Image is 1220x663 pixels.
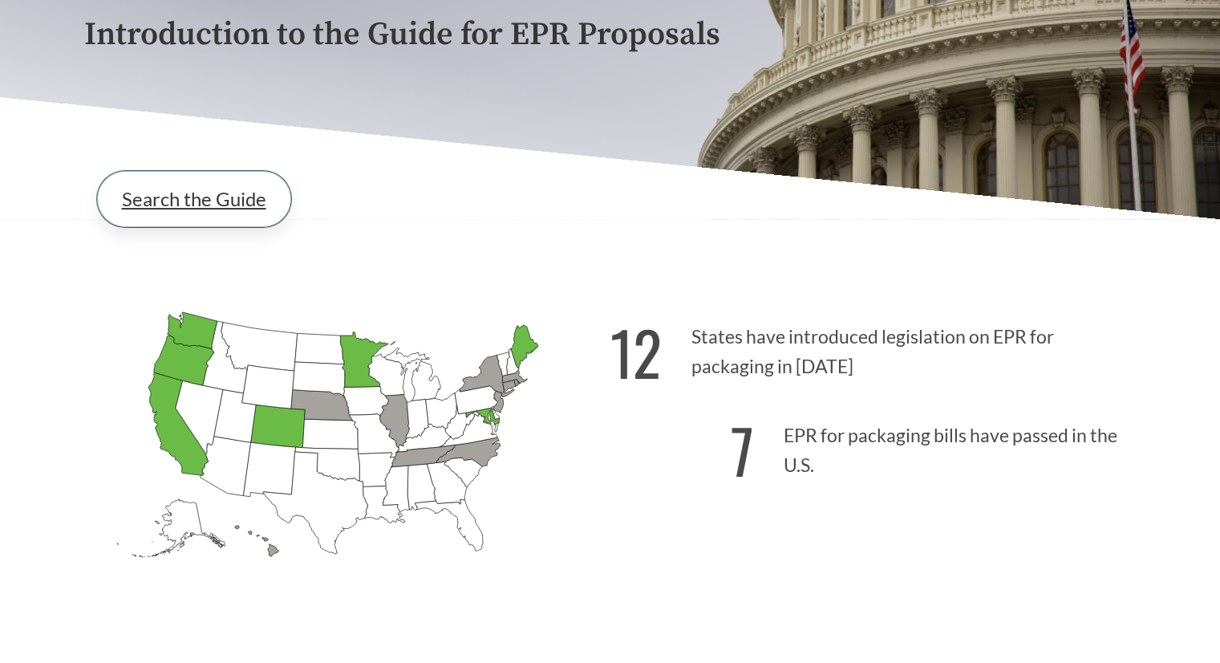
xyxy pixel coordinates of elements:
p: EPR for packaging bills have passed in the U.S. [610,397,1137,495]
a: Search the Guide [97,171,291,227]
p: Introduction to the Guide for EPR Proposals [84,17,1137,53]
p: States have introduced legislation on EPR for packaging in [DATE] [610,298,1137,397]
strong: 12 [610,307,662,397]
strong: 7 [731,405,754,494]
